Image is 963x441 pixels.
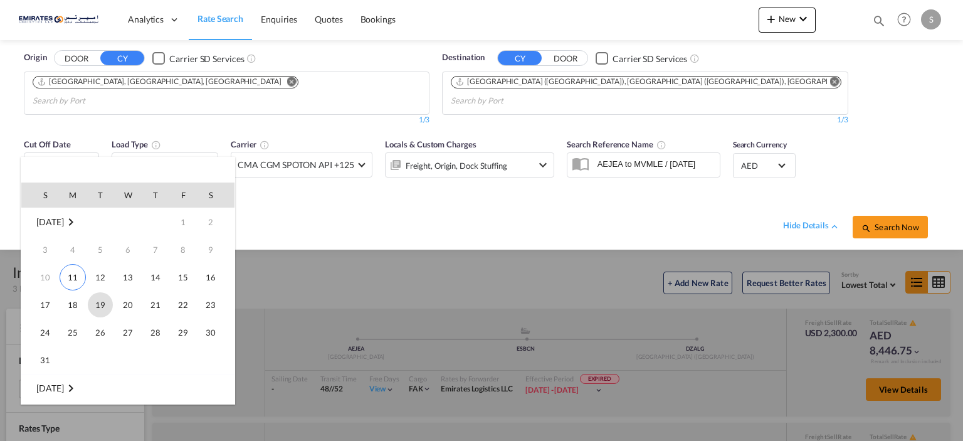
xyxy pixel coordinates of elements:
[197,183,234,208] th: S
[114,183,142,208] th: W
[59,263,87,291] td: Monday August 11 2025
[197,208,234,236] td: Saturday August 2 2025
[198,265,223,290] span: 16
[21,375,234,403] tr: Week undefined
[21,208,234,236] tr: Week 1
[21,183,234,403] md-calendar: Calendar
[171,320,196,345] span: 29
[169,263,197,291] td: Friday August 15 2025
[87,291,114,319] td: Tuesday August 19 2025
[197,263,234,291] td: Saturday August 16 2025
[114,236,142,263] td: Wednesday August 6 2025
[197,291,234,319] td: Saturday August 23 2025
[143,320,168,345] span: 28
[21,183,59,208] th: S
[59,183,87,208] th: M
[142,263,169,291] td: Thursday August 14 2025
[197,236,234,263] td: Saturday August 9 2025
[21,208,114,236] td: August 2025
[59,291,87,319] td: Monday August 18 2025
[171,265,196,290] span: 15
[59,319,87,346] td: Monday August 25 2025
[87,319,114,346] td: Tuesday August 26 2025
[21,291,234,319] tr: Week 4
[198,320,223,345] span: 30
[169,236,197,263] td: Friday August 8 2025
[87,183,114,208] th: T
[169,291,197,319] td: Friday August 22 2025
[143,292,168,317] span: 21
[36,217,63,228] span: [DATE]
[33,348,58,373] span: 31
[142,319,169,346] td: Thursday August 28 2025
[87,263,114,291] td: Tuesday August 12 2025
[169,183,197,208] th: F
[21,236,234,263] tr: Week 2
[171,292,196,317] span: 22
[87,236,114,263] td: Tuesday August 5 2025
[115,265,140,290] span: 13
[33,292,58,317] span: 17
[60,320,85,345] span: 25
[59,236,87,263] td: Monday August 4 2025
[197,319,234,346] td: Saturday August 30 2025
[60,264,86,290] span: 11
[21,263,59,291] td: Sunday August 10 2025
[198,292,223,317] span: 23
[21,346,59,375] td: Sunday August 31 2025
[142,183,169,208] th: T
[115,320,140,345] span: 27
[142,236,169,263] td: Thursday August 7 2025
[88,292,113,317] span: 19
[115,292,140,317] span: 20
[169,208,197,236] td: Friday August 1 2025
[60,292,85,317] span: 18
[142,291,169,319] td: Thursday August 21 2025
[114,263,142,291] td: Wednesday August 13 2025
[21,263,234,291] tr: Week 3
[21,319,234,346] tr: Week 5
[88,265,113,290] span: 12
[21,319,59,346] td: Sunday August 24 2025
[114,291,142,319] td: Wednesday August 20 2025
[21,346,234,375] tr: Week 6
[114,319,142,346] td: Wednesday August 27 2025
[21,236,59,263] td: Sunday August 3 2025
[143,265,168,290] span: 14
[169,319,197,346] td: Friday August 29 2025
[33,320,58,345] span: 24
[21,375,234,403] td: September 2025
[36,383,63,394] span: [DATE]
[21,291,59,319] td: Sunday August 17 2025
[88,320,113,345] span: 26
